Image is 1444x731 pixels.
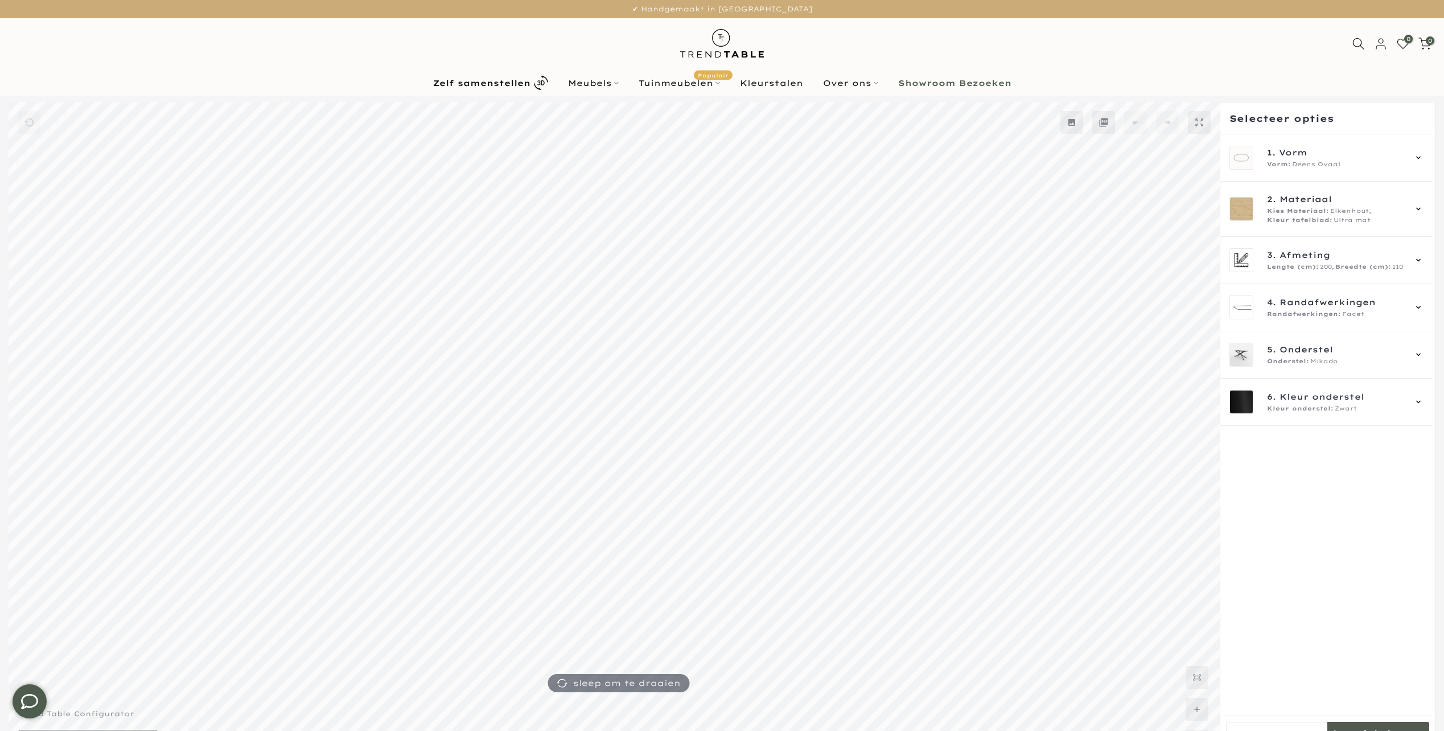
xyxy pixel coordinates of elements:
[888,76,1021,90] a: Showroom Bezoeken
[672,18,772,69] img: trend-table
[1404,35,1413,43] span: 0
[730,76,813,90] a: Kleurstalen
[628,76,730,90] a: TuinmeubelenPopulair
[14,3,1430,15] p: ✔ Handgemaakt in [GEOGRAPHIC_DATA]
[558,76,628,90] a: Meubels
[433,79,530,87] b: Zelf samenstellen
[1426,36,1434,45] span: 0
[423,73,558,93] a: Zelf samenstellen
[694,70,733,80] span: Populair
[1,673,58,730] iframe: toggle-frame
[813,76,888,90] a: Over ons
[1397,38,1409,50] a: 0
[1418,38,1431,50] a: 0
[898,79,1011,87] b: Showroom Bezoeken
